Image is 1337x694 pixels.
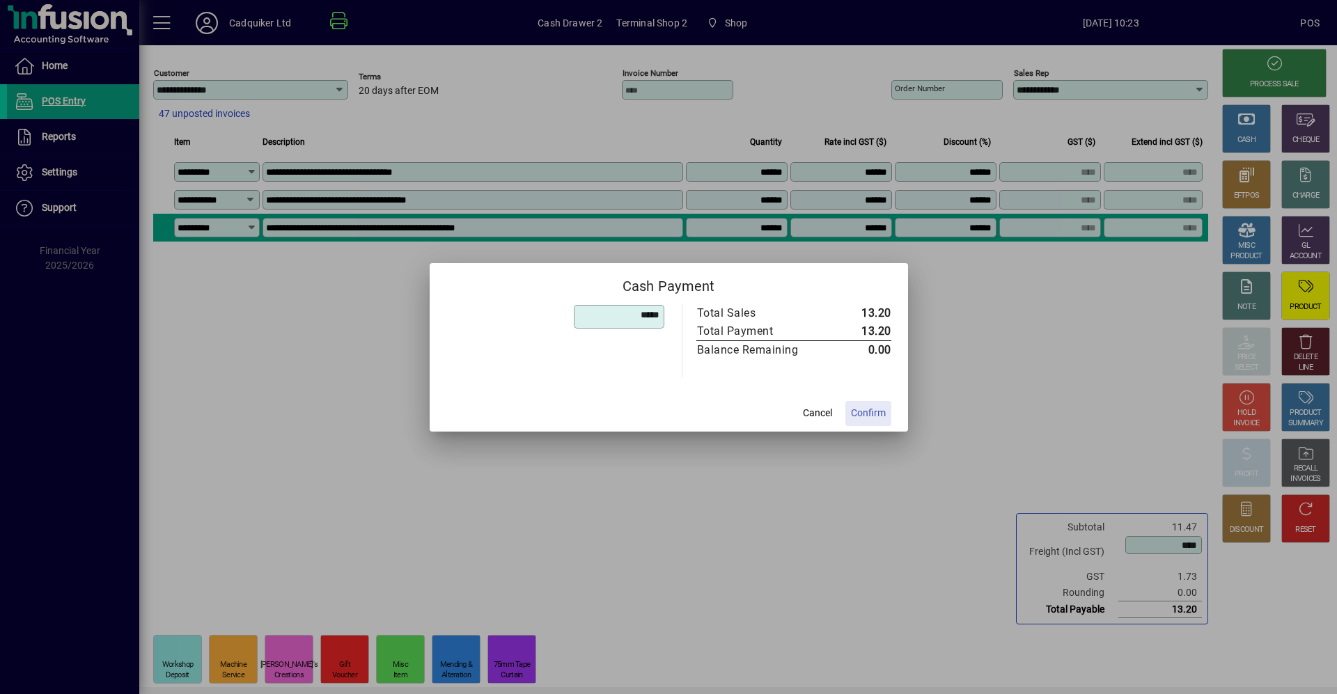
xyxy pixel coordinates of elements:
[696,304,828,322] td: Total Sales
[696,322,828,341] td: Total Payment
[828,340,891,359] td: 0.00
[795,401,840,426] button: Cancel
[828,322,891,341] td: 13.20
[851,406,886,420] span: Confirm
[845,401,891,426] button: Confirm
[828,304,891,322] td: 13.20
[803,406,832,420] span: Cancel
[697,342,814,358] div: Balance Remaining
[430,263,908,303] h2: Cash Payment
